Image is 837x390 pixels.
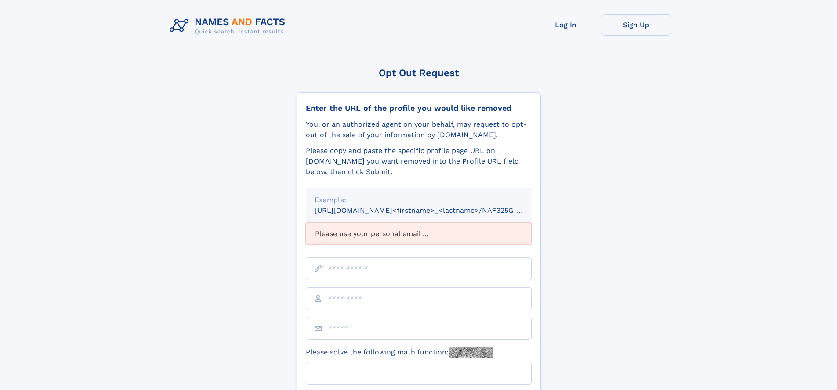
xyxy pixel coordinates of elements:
div: Opt Out Request [297,67,541,78]
div: Please use your personal email ... [306,223,532,245]
div: Example: [315,195,523,205]
div: You, or an authorized agent on your behalf, may request to opt-out of the sale of your informatio... [306,119,532,140]
img: Logo Names and Facts [166,14,293,38]
div: Please copy and paste the specific profile page URL on [DOMAIN_NAME] you want removed into the Pr... [306,146,532,177]
a: Sign Up [601,14,671,36]
div: Enter the URL of the profile you would like removed [306,103,532,113]
label: Please solve the following math function: [306,347,493,358]
small: [URL][DOMAIN_NAME]<firstname>_<lastname>/NAF325G-xxxxxxxx [315,206,548,215]
a: Log In [531,14,601,36]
